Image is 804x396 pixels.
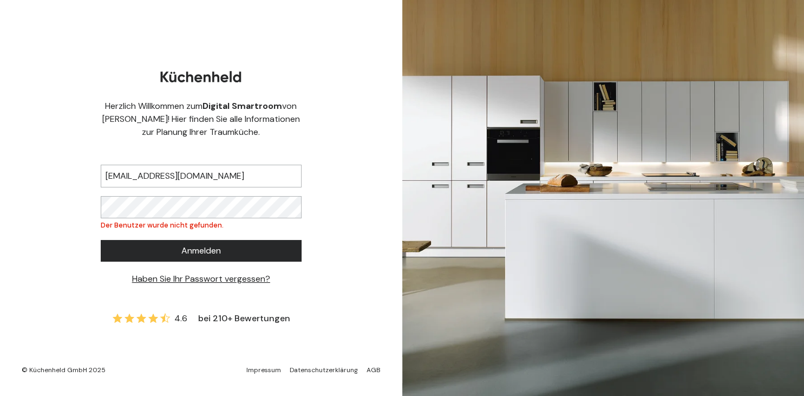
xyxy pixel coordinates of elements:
span: 4.6 [174,312,187,325]
a: Impressum [246,366,281,374]
div: Herzlich Willkommen zum von [PERSON_NAME]! Hier finden Sie alle Informationen zur Planung Ihrer T... [101,100,302,139]
b: Digital Smartroom [202,100,282,112]
div: © Küchenheld GmbH 2025 [22,366,106,374]
a: Haben Sie Ihr Passwort vergessen? [132,273,270,284]
img: Kuechenheld logo [160,71,241,82]
span: bei 210+ Bewertungen [198,312,290,325]
a: Datenschutzerklärung [290,366,358,374]
button: Anmelden [101,240,302,262]
input: E-Mail-Adresse [101,165,302,187]
a: AGB [367,366,381,374]
small: Der Benutzer wurde nicht gefunden. [101,220,224,230]
span: Anmelden [181,244,221,257]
